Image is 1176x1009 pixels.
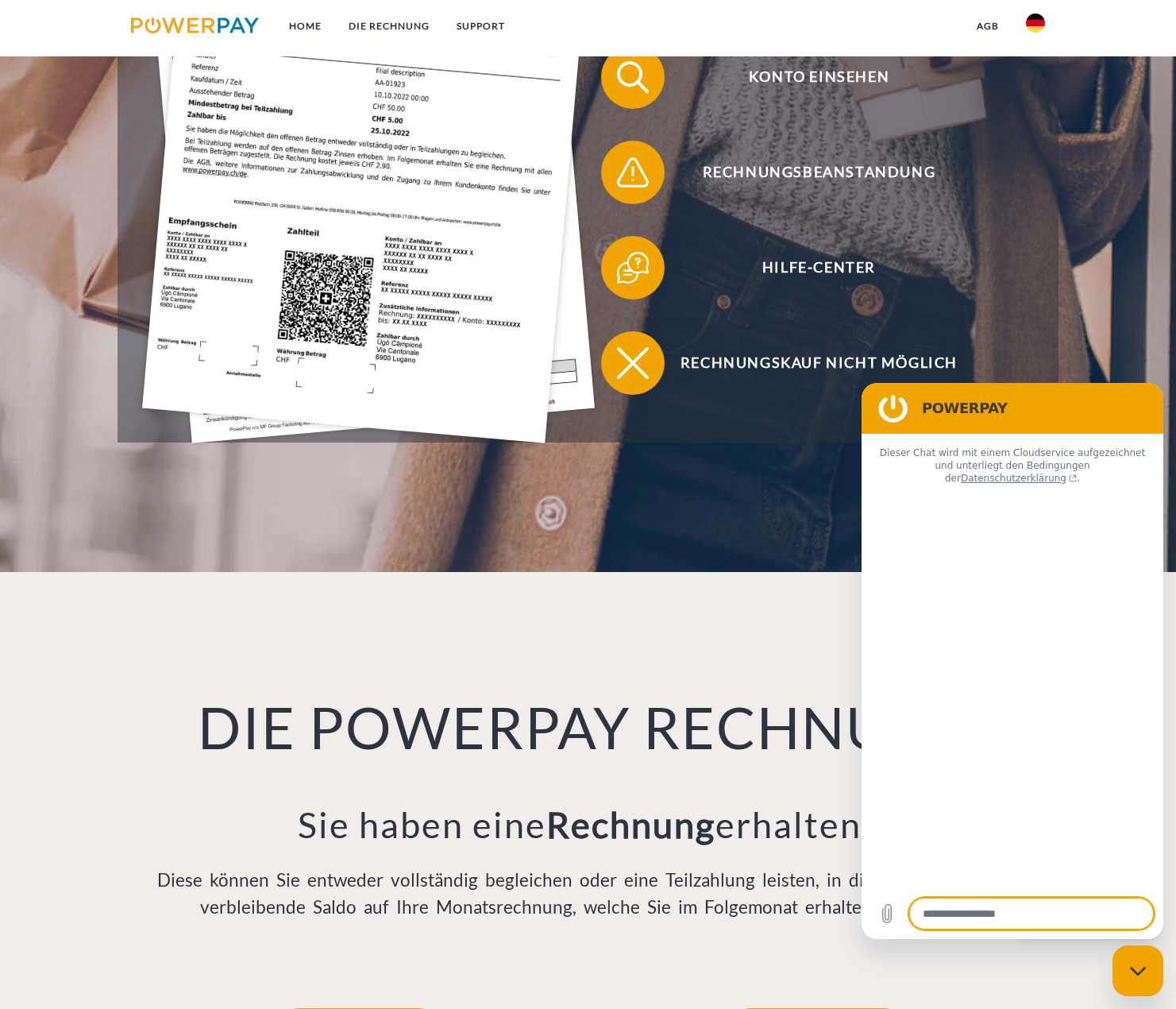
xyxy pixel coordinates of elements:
iframe: Messaging-Fenster [862,383,1163,939]
img: logo-powerpay.svg [131,17,259,33]
a: DIE RECHNUNG [335,12,443,41]
button: Rechnungskauf nicht möglich [601,331,1014,395]
b: Rechnung [546,803,715,846]
img: qb_search.svg [613,57,653,97]
a: agb [963,12,1012,41]
iframe: Schaltfläche zum Öffnen des Messaging-Fensters; Konversation läuft [1112,945,1163,996]
h1: DIE POWERPAY RECHNUNG [130,691,1046,763]
img: qb_warning.svg [613,153,653,192]
a: SUPPORT [443,12,519,41]
button: Konto einsehen [601,45,1014,109]
button: Rechnungsbeanstandung [601,141,1014,204]
span: Konto einsehen [624,45,1013,109]
span: Rechnungskauf nicht möglich [624,331,1013,395]
span: Rechnungsbeanstandung [624,141,1013,204]
h3: Sie haben eine erhalten? [130,802,1046,847]
span: Hilfe-Center [624,236,1013,300]
img: qb_close.svg [613,343,653,383]
img: de [1026,14,1045,33]
button: Hilfe-Center [601,236,1014,300]
img: qb_help.svg [613,248,653,288]
a: Home [276,12,335,41]
p: Diese können Sie entweder vollständig begleichen oder eine Teilzahlung leisten, in diesem Fall wi... [130,867,1046,921]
